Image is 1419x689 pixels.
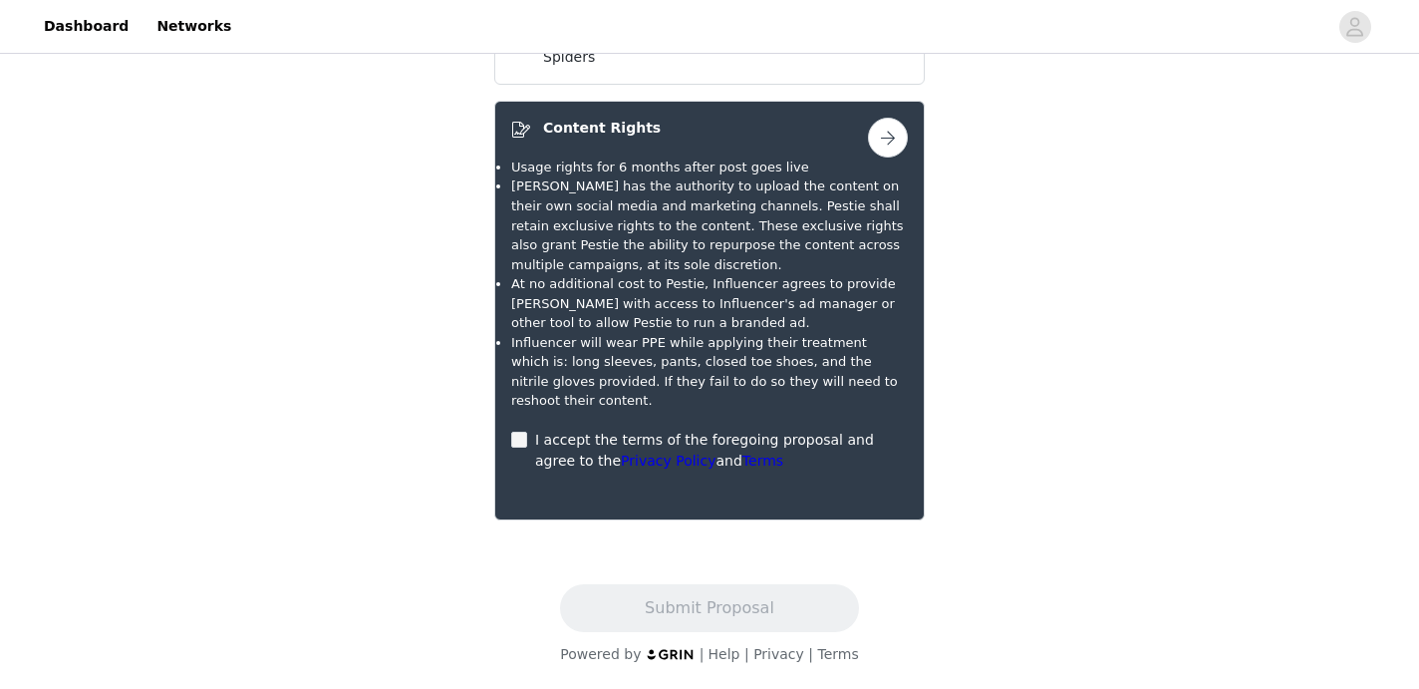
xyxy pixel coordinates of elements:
a: Terms [817,646,858,662]
li: [PERSON_NAME] has the authority to upload the content on their own social media and marketing cha... [511,176,908,274]
li: Usage rights for 6 months after post goes live [511,158,908,177]
span: | [700,646,705,662]
img: logo [646,648,696,661]
li: Influencer will wear PPE while applying their treatment which is: long sleeves, pants, closed toe... [511,333,908,411]
span: | [744,646,749,662]
a: Privacy [753,646,804,662]
button: Submit Proposal [560,584,858,632]
a: Help [709,646,740,662]
li: At no additional cost to Pestie, Influencer agrees to provide [PERSON_NAME] with access to Influe... [511,274,908,333]
span: What pests do you deal with most in your home?: Spiders [543,28,890,65]
div: Content Rights [494,101,925,520]
a: Dashboard [32,4,141,49]
p: I accept the terms of the foregoing proposal and agree to the and [535,430,908,472]
a: Terms [742,453,783,469]
h4: Content Rights [543,118,661,139]
span: Powered by [560,646,641,662]
a: Networks [144,4,243,49]
span: | [808,646,813,662]
div: avatar [1345,11,1364,43]
a: Privacy Policy [621,453,715,469]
